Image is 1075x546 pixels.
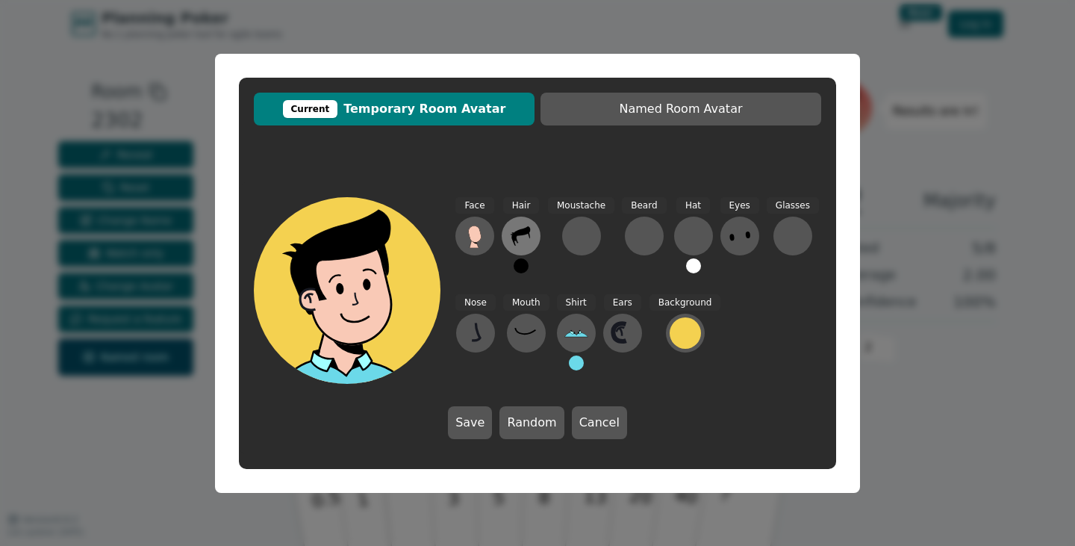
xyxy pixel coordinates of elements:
span: Mouth [503,294,549,311]
span: Hair [503,197,540,214]
span: Temporary Room Avatar [261,100,527,118]
span: Beard [622,197,666,214]
button: CurrentTemporary Room Avatar [254,93,535,125]
span: Face [455,197,493,214]
span: Moustache [548,197,614,214]
button: Random [499,406,564,439]
button: Named Room Avatar [540,93,821,125]
div: Current [283,100,338,118]
span: Hat [676,197,710,214]
button: Cancel [572,406,627,439]
button: Save [448,406,492,439]
span: Background [649,294,721,311]
span: Glasses [767,197,819,214]
span: Shirt [557,294,596,311]
span: Named Room Avatar [548,100,814,118]
span: Eyes [720,197,759,214]
span: Nose [455,294,496,311]
span: Ears [604,294,641,311]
